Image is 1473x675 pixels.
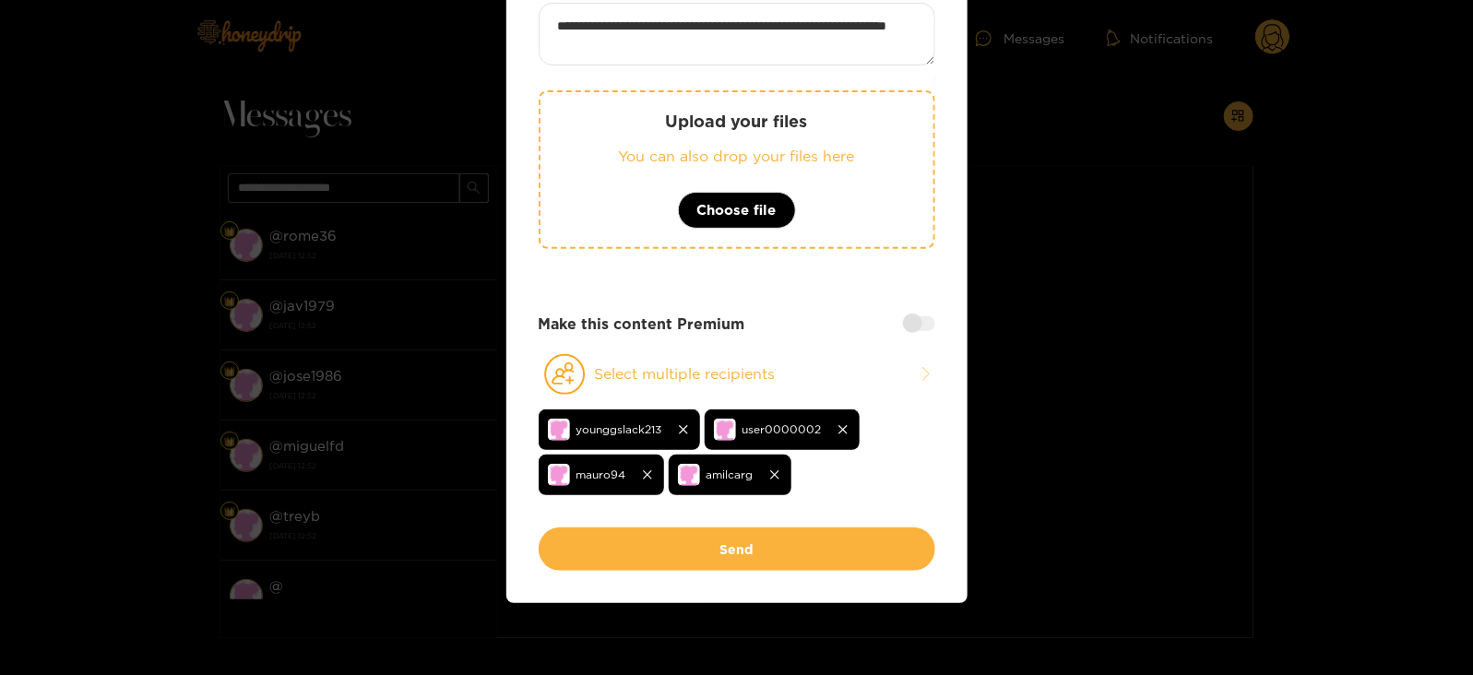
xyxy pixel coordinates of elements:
[576,419,662,440] span: younggslack213
[678,192,796,229] button: Choose file
[577,111,897,132] p: Upload your files
[539,527,935,571] button: Send
[576,464,626,485] span: mauro94
[577,146,897,167] p: You can also drop your files here
[742,419,822,440] span: user0000002
[714,419,736,441] img: no-avatar.png
[539,314,745,335] strong: Make this content Premium
[548,464,570,486] img: no-avatar.png
[678,464,700,486] img: no-avatar.png
[707,464,754,485] span: amilcarg
[548,419,570,441] img: no-avatar.png
[539,353,935,396] button: Select multiple recipients
[697,199,777,221] span: Choose file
